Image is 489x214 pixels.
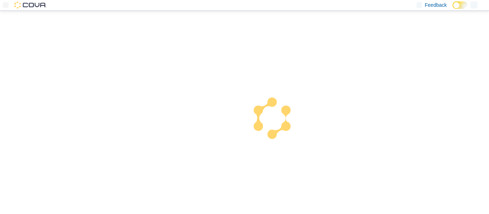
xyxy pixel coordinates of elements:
span: Feedback [425,1,447,9]
img: cova-loader [245,92,298,146]
input: Dark Mode [452,1,468,9]
img: Cova [14,1,47,9]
